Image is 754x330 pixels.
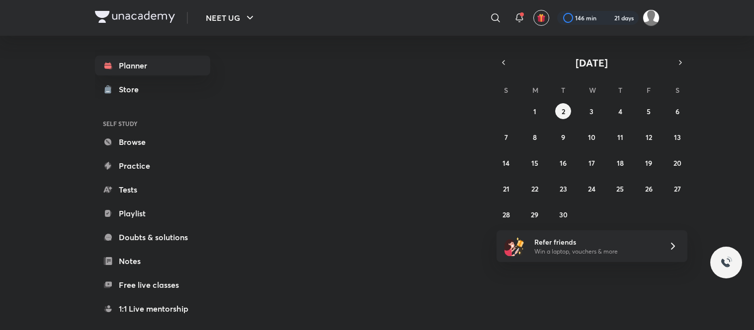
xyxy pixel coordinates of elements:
[95,275,210,295] a: Free live classes
[617,132,623,142] abbr: September 11, 2025
[527,155,543,171] button: September 15, 2025
[531,210,538,219] abbr: September 29, 2025
[95,227,210,247] a: Doubts & solutions
[200,8,262,28] button: NEET UG
[534,237,657,247] h6: Refer friends
[589,85,596,95] abbr: Wednesday
[532,85,538,95] abbr: Monday
[95,156,210,176] a: Practice
[641,155,657,171] button: September 19, 2025
[562,107,565,116] abbr: September 2, 2025
[503,158,509,168] abbr: September 14, 2025
[641,103,657,119] button: September 5, 2025
[670,181,685,197] button: September 27, 2025
[641,181,657,197] button: September 26, 2025
[561,85,565,95] abbr: Tuesday
[537,13,546,22] img: avatar
[616,184,624,194] abbr: September 25, 2025
[498,181,514,197] button: September 21, 2025
[504,132,508,142] abbr: September 7, 2025
[119,83,145,95] div: Store
[555,155,571,171] button: September 16, 2025
[533,10,549,26] button: avatar
[527,181,543,197] button: September 22, 2025
[612,155,628,171] button: September 18, 2025
[641,129,657,145] button: September 12, 2025
[645,184,653,194] abbr: September 26, 2025
[95,180,210,199] a: Tests
[675,107,679,116] abbr: September 6, 2025
[498,206,514,222] button: September 28, 2025
[555,181,571,197] button: September 23, 2025
[647,85,651,95] abbr: Friday
[588,132,595,142] abbr: September 10, 2025
[589,107,593,116] abbr: September 3, 2025
[584,181,599,197] button: September 24, 2025
[555,103,571,119] button: September 2, 2025
[560,184,567,194] abbr: September 23, 2025
[498,155,514,171] button: September 14, 2025
[560,158,567,168] abbr: September 16, 2025
[561,132,565,142] abbr: September 9, 2025
[670,129,685,145] button: September 13, 2025
[504,236,524,256] img: referral
[670,155,685,171] button: September 20, 2025
[612,103,628,119] button: September 4, 2025
[95,251,210,271] a: Notes
[555,206,571,222] button: September 30, 2025
[95,115,210,132] h6: SELF STUDY
[618,85,622,95] abbr: Thursday
[95,56,210,75] a: Planner
[95,203,210,223] a: Playlist
[576,56,608,69] span: [DATE]
[617,158,624,168] abbr: September 18, 2025
[527,103,543,119] button: September 1, 2025
[95,299,210,319] a: 1:1 Live mentorship
[95,79,210,99] a: Store
[531,158,538,168] abbr: September 15, 2025
[584,103,599,119] button: September 3, 2025
[612,129,628,145] button: September 11, 2025
[95,11,175,23] img: Company Logo
[602,13,612,23] img: streak
[527,129,543,145] button: September 8, 2025
[720,257,732,268] img: ttu
[584,129,599,145] button: September 10, 2025
[643,9,660,26] img: Amisha Rani
[533,132,537,142] abbr: September 8, 2025
[674,132,681,142] abbr: September 13, 2025
[646,132,652,142] abbr: September 12, 2025
[95,132,210,152] a: Browse
[504,85,508,95] abbr: Sunday
[95,11,175,25] a: Company Logo
[559,210,568,219] abbr: September 30, 2025
[588,184,595,194] abbr: September 24, 2025
[588,158,595,168] abbr: September 17, 2025
[674,184,681,194] abbr: September 27, 2025
[555,129,571,145] button: September 9, 2025
[647,107,651,116] abbr: September 5, 2025
[498,129,514,145] button: September 7, 2025
[584,155,599,171] button: September 17, 2025
[673,158,681,168] abbr: September 20, 2025
[645,158,652,168] abbr: September 19, 2025
[534,247,657,256] p: Win a laptop, vouchers & more
[503,184,509,194] abbr: September 21, 2025
[670,103,685,119] button: September 6, 2025
[675,85,679,95] abbr: Saturday
[510,56,673,69] button: [DATE]
[612,181,628,197] button: September 25, 2025
[503,210,510,219] abbr: September 28, 2025
[533,107,536,116] abbr: September 1, 2025
[618,107,622,116] abbr: September 4, 2025
[531,184,538,194] abbr: September 22, 2025
[527,206,543,222] button: September 29, 2025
